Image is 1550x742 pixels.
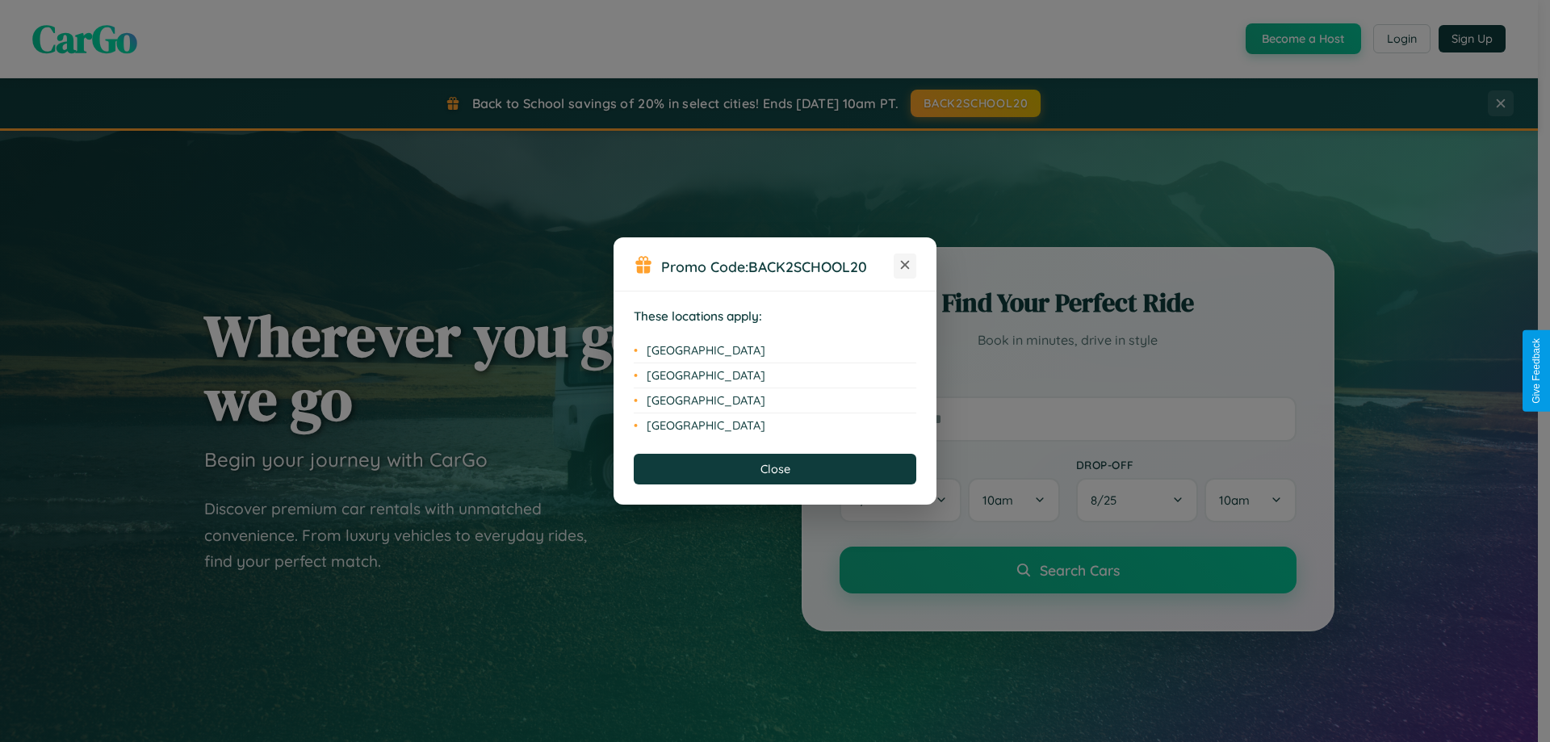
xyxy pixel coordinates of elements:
li: [GEOGRAPHIC_DATA] [634,413,916,438]
li: [GEOGRAPHIC_DATA] [634,338,916,363]
li: [GEOGRAPHIC_DATA] [634,363,916,388]
h3: Promo Code: [661,258,894,275]
button: Close [634,454,916,484]
li: [GEOGRAPHIC_DATA] [634,388,916,413]
strong: These locations apply: [634,308,762,324]
b: BACK2SCHOOL20 [748,258,867,275]
div: Give Feedback [1531,338,1542,404]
